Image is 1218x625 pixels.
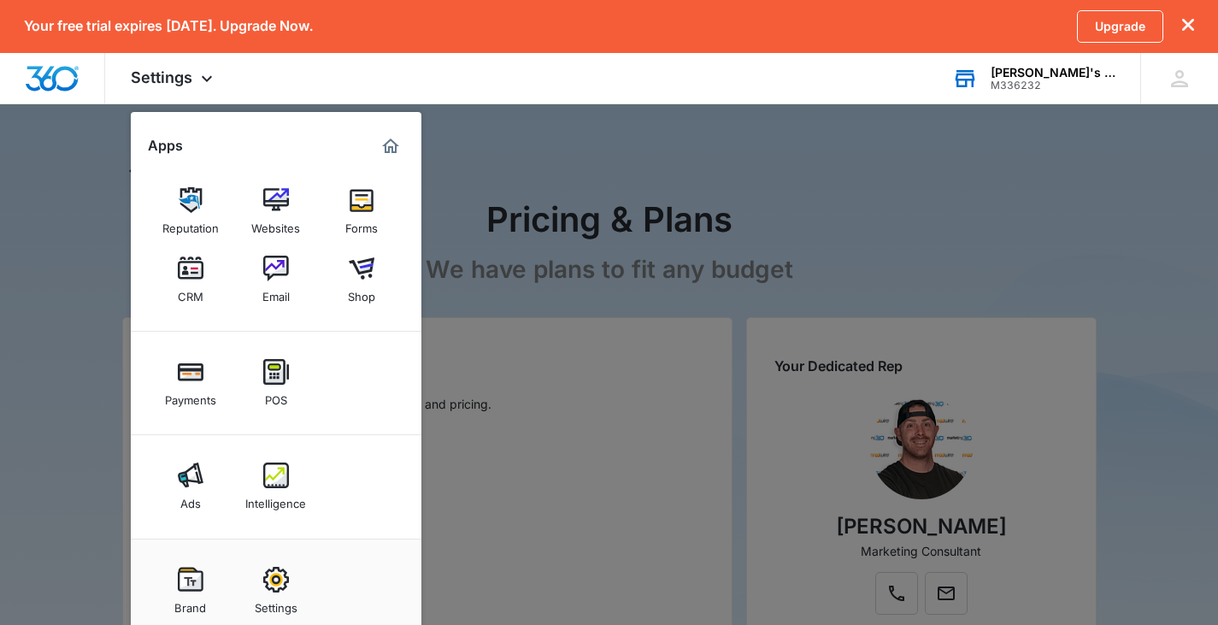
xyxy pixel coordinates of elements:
[178,281,203,304] div: CRM
[255,593,297,615] div: Settings
[245,488,306,510] div: Intelligence
[265,385,287,407] div: POS
[148,138,183,154] h2: Apps
[244,454,309,519] a: Intelligence
[262,281,290,304] div: Email
[158,558,223,623] a: Brand
[348,281,375,304] div: Shop
[991,80,1115,91] div: account id
[158,179,223,244] a: Reputation
[251,213,300,235] div: Websites
[244,179,309,244] a: Websites
[1077,10,1163,43] a: Upgrade
[180,488,201,510] div: Ads
[329,179,394,244] a: Forms
[158,454,223,519] a: Ads
[329,247,394,312] a: Shop
[991,66,1115,80] div: account name
[377,133,404,160] a: Marketing 360® Dashboard
[165,385,216,407] div: Payments
[174,593,206,615] div: Brand
[244,558,309,623] a: Settings
[158,351,223,416] a: Payments
[162,213,219,235] div: Reputation
[345,213,378,235] div: Forms
[1182,18,1194,34] button: dismiss this dialog
[158,247,223,312] a: CRM
[244,247,309,312] a: Email
[244,351,309,416] a: POS
[105,53,243,103] div: Settings
[24,18,313,34] p: Your free trial expires [DATE]. Upgrade Now.
[131,68,192,86] span: Settings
